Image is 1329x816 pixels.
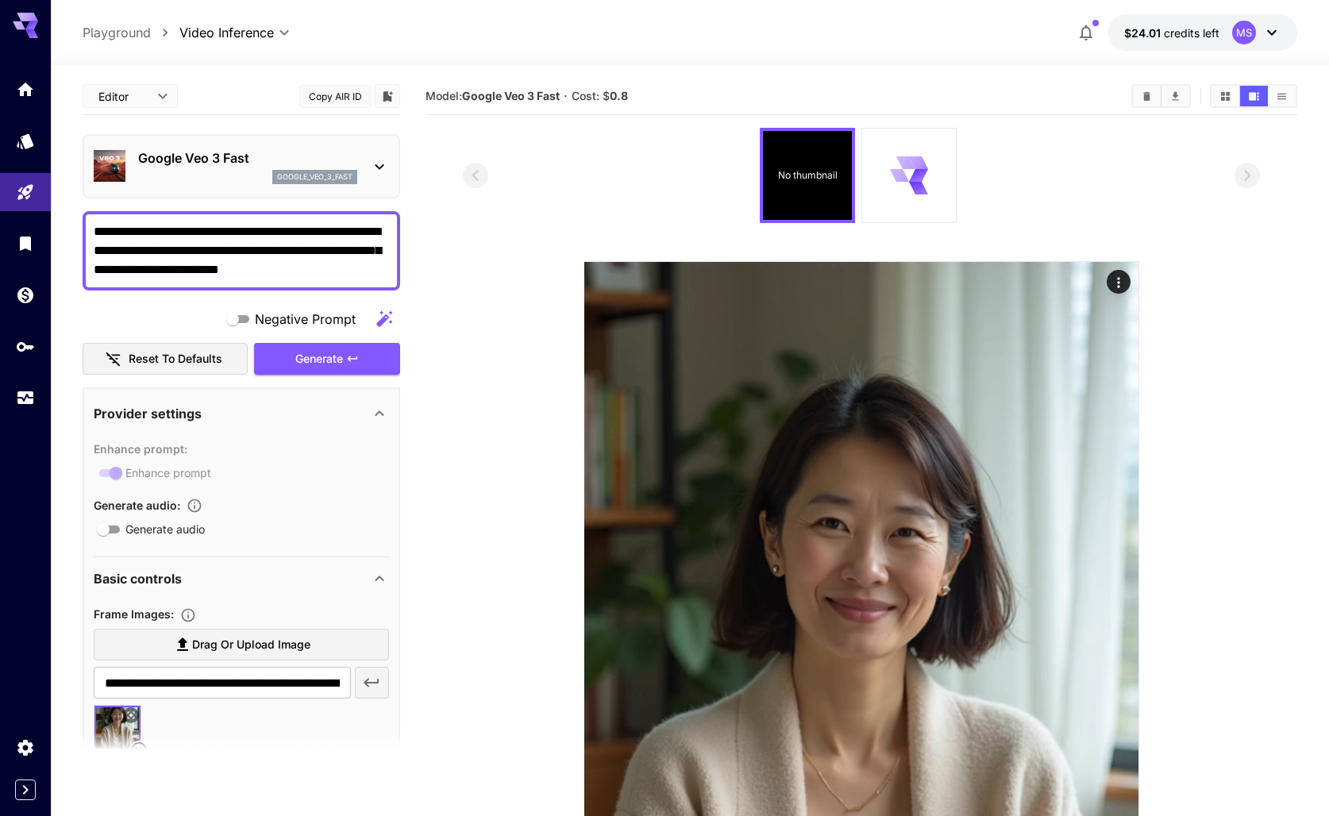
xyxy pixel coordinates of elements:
[94,404,202,423] p: Provider settings
[94,395,389,433] div: Provider settings
[1232,21,1256,44] div: MS
[1124,26,1164,40] span: $24.01
[83,23,179,42] nav: breadcrumb
[83,23,151,42] a: Playground
[1212,86,1239,106] button: Show media in grid view
[16,388,35,408] div: Usage
[295,349,343,369] span: Generate
[94,560,389,598] div: Basic controls
[610,89,628,102] b: 0.8
[1161,86,1189,106] button: Download All
[16,131,35,151] div: Models
[462,89,560,102] b: Google Veo 3 Fast
[1210,84,1297,108] div: Show media in grid viewShow media in video viewShow media in list view
[15,779,36,800] button: Expand sidebar
[16,337,35,356] div: API Keys
[94,142,389,191] div: Google Veo 3 Fastgoogle_veo_3_fast
[1240,86,1268,106] button: Show media in video view
[1107,270,1131,294] div: Actions
[1164,26,1219,40] span: credits left
[1133,86,1161,106] button: Clear All
[299,85,371,108] button: Copy AIR ID
[16,79,35,99] div: Home
[254,343,400,375] button: Generate
[83,343,248,375] button: Reset to defaults
[94,629,389,661] label: Drag or upload image
[192,635,310,655] span: Drag or upload image
[179,23,274,42] span: Video Inference
[98,88,148,105] span: Editor
[1124,25,1219,41] div: $24.0131
[426,89,560,102] span: Model:
[255,310,356,329] span: Negative Prompt
[1268,86,1296,106] button: Show media in list view
[94,569,182,588] p: Basic controls
[564,87,568,106] p: ·
[277,171,352,183] p: google_veo_3_fast
[174,607,202,623] button: Upload frame images.
[16,233,35,253] div: Library
[16,183,35,202] div: Playground
[138,148,357,167] p: Google Veo 3 Fast
[94,607,174,621] span: Frame Images :
[94,498,180,512] span: Generate audio :
[16,285,35,305] div: Wallet
[16,737,35,757] div: Settings
[1108,14,1297,51] button: $24.0131MS
[572,89,628,102] span: Cost: $
[1131,84,1191,108] div: Clear AllDownload All
[380,87,395,106] button: Add to library
[125,521,205,537] span: Generate audio
[777,168,837,183] p: No thumbnail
